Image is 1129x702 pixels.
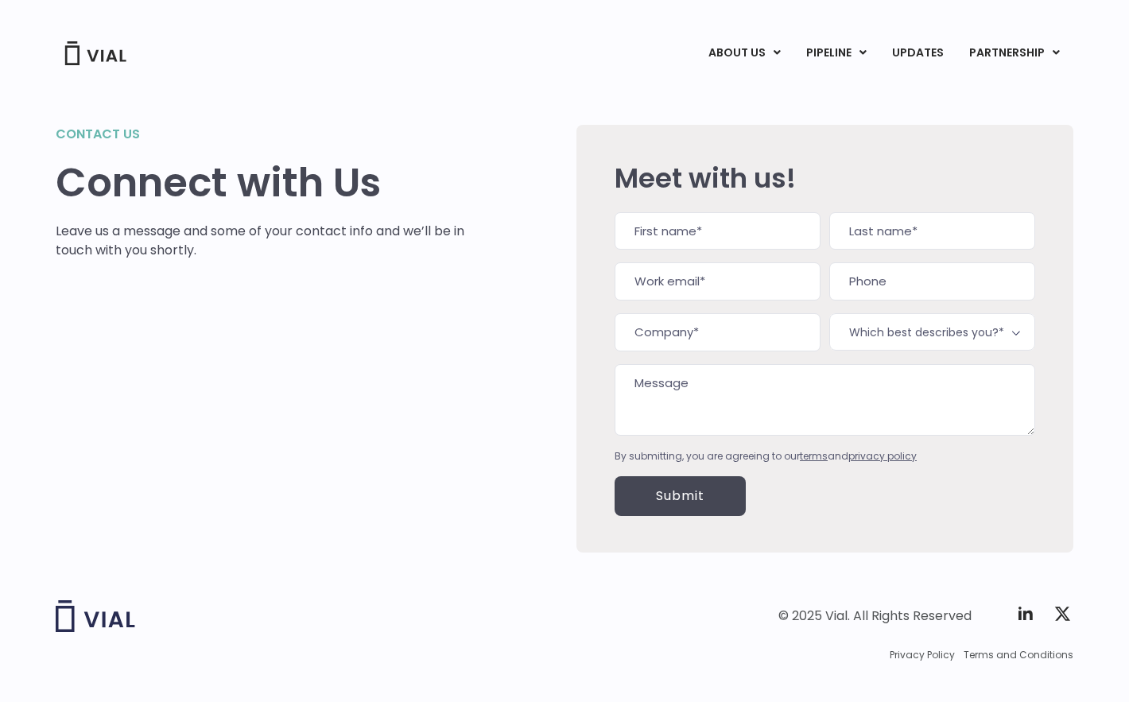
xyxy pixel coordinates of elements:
[696,40,793,67] a: ABOUT USMenu Toggle
[56,600,135,632] img: Vial logo wih "Vial" spelled out
[800,449,828,463] a: terms
[615,476,746,516] input: Submit
[64,41,127,65] img: Vial Logo
[890,648,955,662] a: Privacy Policy
[615,212,821,250] input: First name*
[56,222,465,260] p: Leave us a message and some of your contact info and we’ll be in touch with you shortly.
[964,648,1073,662] a: Terms and Conditions
[56,160,465,206] h1: Connect with Us
[778,607,972,625] div: © 2025 Vial. All Rights Reserved
[56,125,465,144] h2: Contact us
[848,449,917,463] a: privacy policy
[956,40,1073,67] a: PARTNERSHIPMenu Toggle
[615,313,821,351] input: Company*
[829,313,1035,351] span: Which best describes you?*
[829,262,1035,301] input: Phone
[879,40,956,67] a: UPDATES
[793,40,879,67] a: PIPELINEMenu Toggle
[615,262,821,301] input: Work email*
[615,449,1035,463] div: By submitting, you are agreeing to our and
[829,212,1035,250] input: Last name*
[615,163,1035,193] h2: Meet with us!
